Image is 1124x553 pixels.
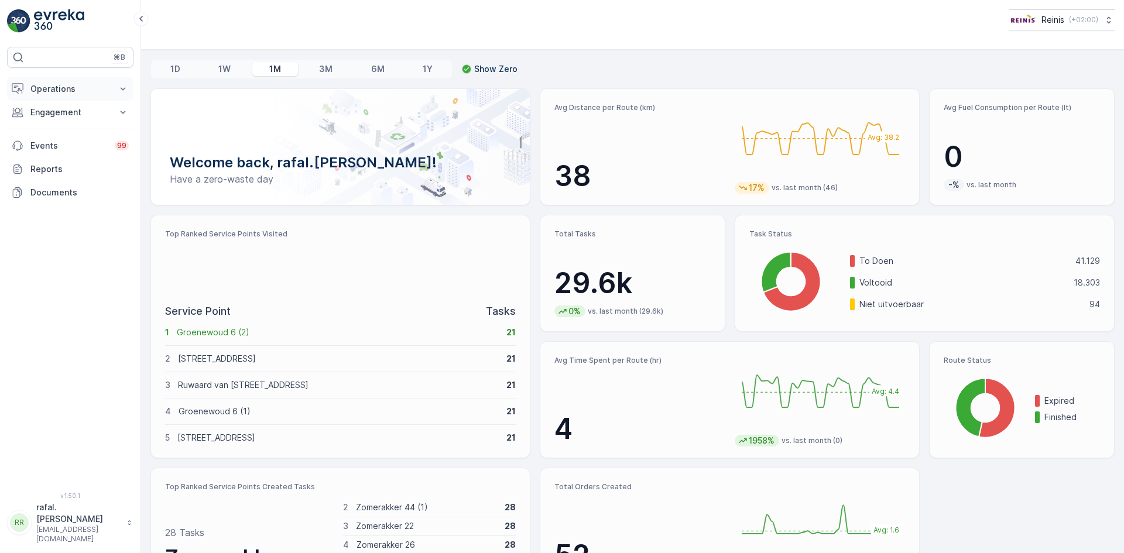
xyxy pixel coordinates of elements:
[1044,395,1100,407] p: Expired
[1069,15,1098,25] p: ( +02:00 )
[343,520,348,532] p: 3
[178,379,499,391] p: Ruwaard van [STREET_ADDRESS]
[319,63,333,75] p: 3M
[165,353,170,365] p: 2
[967,180,1016,190] p: vs. last month
[7,157,133,181] a: Reports
[165,432,170,444] p: 5
[859,255,1068,267] p: To Doen
[506,379,516,391] p: 21
[343,539,349,551] p: 4
[7,101,133,124] button: Engagement
[588,307,663,316] p: vs. last month (29.6k)
[269,63,281,75] p: 1M
[782,436,842,445] p: vs. last month (0)
[859,298,1082,310] p: Niet uitvoerbaar
[423,63,433,75] p: 1Y
[30,187,129,198] p: Documents
[554,266,711,301] p: 29.6k
[748,435,776,446] p: 1958%
[218,63,231,75] p: 1W
[554,411,725,446] p: 4
[356,502,498,513] p: Zomerakker 44 (1)
[117,141,126,150] p: 99
[114,53,125,62] p: ⌘B
[1074,277,1100,288] p: 18.303
[165,525,204,540] p: 28 Tasks
[30,163,129,175] p: Reports
[10,513,29,532] div: RR
[170,153,511,172] p: Welcome back, rafal.[PERSON_NAME]!
[944,103,1100,112] p: Avg Fuel Consumption per Route (lt)
[177,327,499,338] p: Groenewoud 6 (2)
[1009,9,1115,30] button: Reinis(+02:00)
[567,305,582,317] p: 0%
[749,229,1100,239] p: Task Status
[170,172,511,186] p: Have a zero-waste day
[554,356,725,365] p: Avg Time Spent per Route (hr)
[486,303,516,320] p: Tasks
[7,492,133,499] span: v 1.50.1
[165,379,170,391] p: 3
[554,103,725,112] p: Avg Distance per Route (km)
[7,502,133,544] button: RRrafal.[PERSON_NAME][EMAIL_ADDRESS][DOMAIN_NAME]
[554,482,725,492] p: Total Orders Created
[859,277,1066,288] p: Voltooid
[356,520,498,532] p: Zomerakker 22
[1075,255,1100,267] p: 41.129
[165,482,516,492] p: Top Ranked Service Points Created Tasks
[179,406,499,417] p: Groenewoud 6 (1)
[36,502,121,525] p: rafal.[PERSON_NAME]
[357,539,498,551] p: Zomerakker 26
[944,356,1100,365] p: Route Status
[748,182,766,194] p: 17%
[506,327,516,338] p: 21
[165,327,169,338] p: 1
[506,432,516,444] p: 21
[1009,13,1037,26] img: Reinis-Logo-Vrijstaand_Tekengebied-1-copy2_aBO4n7j.png
[165,406,171,417] p: 4
[505,520,516,532] p: 28
[371,63,385,75] p: 6M
[944,139,1100,174] p: 0
[947,179,961,191] p: -%
[170,63,180,75] p: 1D
[343,502,348,513] p: 2
[7,9,30,33] img: logo
[554,229,711,239] p: Total Tasks
[772,183,838,193] p: vs. last month (46)
[165,303,231,320] p: Service Point
[7,77,133,101] button: Operations
[506,353,516,365] p: 21
[30,83,110,95] p: Operations
[34,9,84,33] img: logo_light-DOdMpM7g.png
[36,525,121,544] p: [EMAIL_ADDRESS][DOMAIN_NAME]
[1044,411,1100,423] p: Finished
[178,353,499,365] p: [STREET_ADDRESS]
[474,63,518,75] p: Show Zero
[1089,298,1100,310] p: 94
[505,539,516,551] p: 28
[177,432,499,444] p: [STREET_ADDRESS]
[7,134,133,157] a: Events99
[30,107,110,118] p: Engagement
[554,159,725,194] p: 38
[1041,14,1064,26] p: Reinis
[506,406,516,417] p: 21
[165,229,516,239] p: Top Ranked Service Points Visited
[505,502,516,513] p: 28
[30,140,108,152] p: Events
[7,181,133,204] a: Documents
